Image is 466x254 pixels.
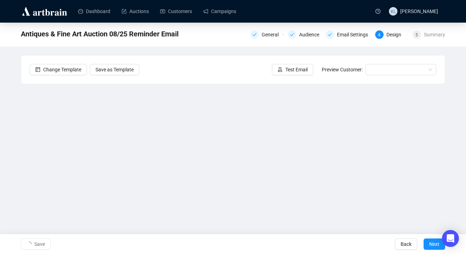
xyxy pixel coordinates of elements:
[252,33,257,37] span: check
[272,64,313,75] button: Test Email
[250,30,284,39] div: General
[337,30,372,39] div: Email Settings
[415,33,418,37] span: 5
[285,66,308,73] span: Test Email
[21,6,68,17] img: logo
[390,7,396,15] span: KL
[43,66,81,73] span: Change Template
[375,30,408,39] div: 4Design
[26,241,32,247] span: loading
[21,28,179,40] span: Antiques & Fine Art Auction 08/25 Reminder Email
[401,234,412,254] span: Back
[290,33,294,37] span: check
[442,230,459,247] div: Open Intercom Messenger
[160,2,192,20] a: Customers
[375,9,380,14] span: question-circle
[322,67,363,72] span: Preview Customer:
[288,30,321,39] div: Audience
[30,64,87,75] button: Change Template
[400,8,438,14] span: [PERSON_NAME]
[429,234,439,254] span: Next
[424,238,445,250] button: Next
[203,2,236,20] a: Campaigns
[386,30,406,39] div: Design
[395,238,417,250] button: Back
[35,67,40,72] span: layout
[278,67,282,72] span: experiment
[424,30,445,39] div: Summary
[413,30,445,39] div: 5Summary
[34,234,45,254] span: Save
[21,238,51,250] button: Save
[95,66,134,73] span: Save as Template
[262,30,283,39] div: General
[326,30,371,39] div: Email Settings
[328,33,332,37] span: check
[90,64,139,75] button: Save as Template
[378,33,380,37] span: 4
[78,2,110,20] a: Dashboard
[299,30,324,39] div: Audience
[122,2,149,20] a: Auctions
